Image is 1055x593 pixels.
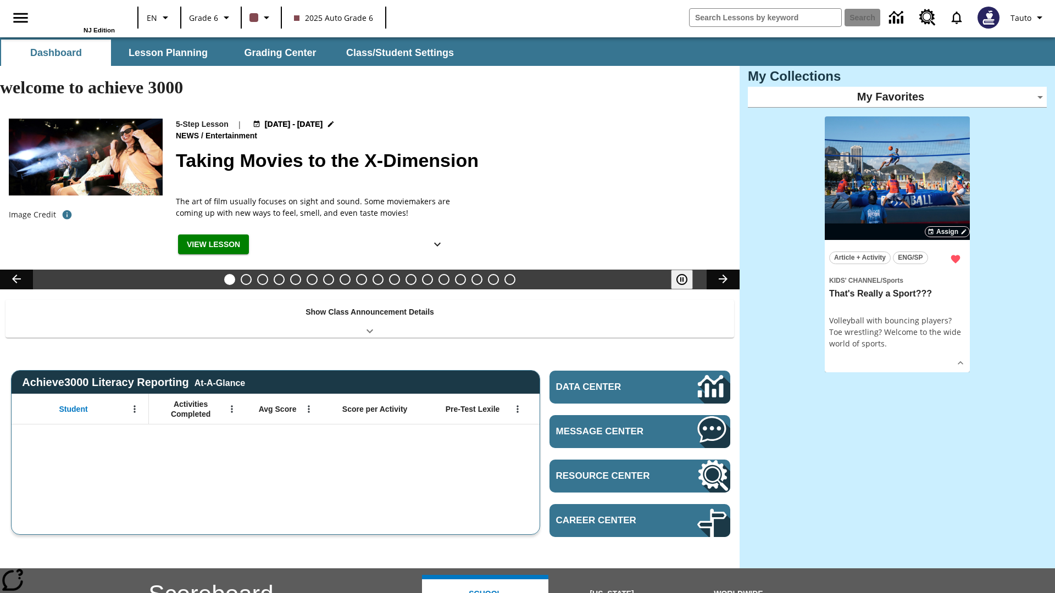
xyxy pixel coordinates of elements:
[556,426,664,437] span: Message Center
[978,7,1000,29] img: Avatar
[882,3,913,33] a: Data Center
[882,277,903,284] span: Sports
[829,251,891,264] button: Article + Activity
[549,415,730,448] a: Message Center
[176,119,229,130] p: 5-Step Lesson
[178,234,249,255] button: View Lesson
[84,27,115,33] span: NJ Edition
[829,315,965,349] div: Volleyball with bouncing players? Toe wrestling? Welcome to the wide world of sports.
[471,274,482,285] button: Slide 16 Remembering Justice O'Connor
[22,376,245,389] span: Achieve3000 Literacy Reporting
[1010,12,1031,24] span: Tauto
[748,87,1047,108] div: My Favorites
[154,399,227,419] span: Activities Completed
[913,3,942,32] a: Resource Center, Will open in new tab
[113,40,223,66] button: Lesson Planning
[301,401,317,417] button: Open Menu
[504,274,515,285] button: Slide 18 The Constitution's Balancing Act
[290,274,301,285] button: Slide 5 Cars of the Future?
[446,404,500,414] span: Pre-Test Lexile
[265,119,323,130] span: [DATE] - [DATE]
[898,252,923,264] span: ENG/SP
[1006,8,1051,27] button: Profile/Settings
[671,270,693,289] button: Pause
[225,40,335,66] button: Grading Center
[337,40,463,66] button: Class/Student Settings
[549,371,730,404] a: Data Center
[306,306,434,318] p: Show Class Announcement Details
[925,226,970,237] button: Assign Choose Dates
[257,274,268,285] button: Slide 3 Do You Want Fries With That?
[422,274,433,285] button: Slide 13 Career Lesson
[952,355,969,371] button: Show Details
[690,9,841,26] input: search field
[825,116,970,373] div: lesson details
[340,274,351,285] button: Slide 8 Attack of the Terrifying Tomatoes
[126,401,143,417] button: Open Menu
[549,504,730,537] a: Career Center
[245,8,277,27] button: Class color is dark brown. Change class color
[323,274,334,285] button: Slide 7 Solar Power to the People
[224,274,235,285] button: Slide 1 Taking Movies to the X-Dimension
[147,12,157,24] span: EN
[438,274,449,285] button: Slide 14 Cooking Up Native Traditions
[509,401,526,417] button: Open Menu
[195,376,245,388] div: At-A-Glance
[9,119,163,195] img: Panel in front of the seats sprays water mist to the happy audience at a 4DX-equipped theater.
[971,3,1006,32] button: Select a new avatar
[829,274,965,286] span: Topic: Kids' Channel/Sports
[9,209,56,220] p: Image Credit
[373,274,384,285] button: Slide 10 The Invasion of the Free CD
[342,404,408,414] span: Score per Activity
[201,131,203,140] span: /
[881,277,882,284] span: /
[224,401,240,417] button: Open Menu
[59,404,88,414] span: Student
[748,69,1047,84] h3: My Collections
[556,382,660,393] span: Data Center
[829,277,881,284] span: Kids' Channel
[185,8,237,27] button: Grade: Grade 6, Select a grade
[556,471,664,482] span: Resource Center
[426,234,448,255] button: Show Details
[237,119,242,130] span: |
[455,274,466,285] button: Slide 15 Hooray for Constitution Day!
[1,40,111,66] button: Dashboard
[259,404,297,414] span: Avg Score
[241,274,252,285] button: Slide 2 All Aboard the Hyperloop?
[406,274,417,285] button: Slide 12 Pre-release lesson
[556,515,664,526] span: Career Center
[4,2,37,34] button: Open side menu
[936,227,958,237] span: Assign
[43,4,115,33] div: Home
[43,5,115,27] a: Home
[829,288,965,300] h3: That's Really a Sport???
[176,147,726,175] h2: Taking Movies to the X-Dimension
[294,12,373,24] span: 2025 Auto Grade 6
[307,274,318,285] button: Slide 6 The Last Homesteaders
[488,274,499,285] button: Slide 17 Point of View
[942,3,971,32] a: Notifications
[671,270,704,289] div: Pause
[176,130,201,142] span: News
[834,252,886,264] span: Article + Activity
[549,460,730,493] a: Resource Center, Will open in new tab
[707,270,740,289] button: Lesson carousel, Next
[142,8,177,27] button: Language: EN, Select a language
[893,251,928,264] button: ENG/SP
[356,274,367,285] button: Slide 9 Fashion Forward in Ancient Rome
[5,300,734,338] div: Show Class Announcement Details
[389,274,400,285] button: Slide 11 Mixed Practice: Citing Evidence
[176,195,451,219] p: The art of film usually focuses on sight and sound. Some moviemakers are coming up with new ways ...
[946,249,965,269] button: Remove from Favorites
[189,12,218,24] span: Grade 6
[274,274,285,285] button: Slide 4 Dirty Jobs Kids Had To Do
[56,205,78,225] button: Photo credit: Photo by The Asahi Shimbun via Getty Images
[206,130,259,142] span: Entertainment
[251,119,337,130] button: Aug 18 - Aug 24 Choose Dates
